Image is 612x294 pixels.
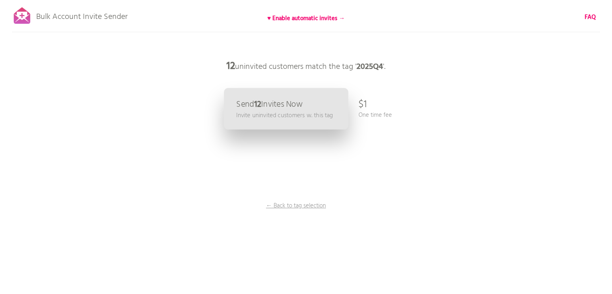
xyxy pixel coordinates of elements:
b: 12 [254,98,261,111]
p: Send Invites Now [236,100,303,109]
a: FAQ [585,13,596,22]
p: One time fee [359,111,392,120]
b: 2025Q4 [356,60,383,73]
a: Send12Invites Now Invite uninvited customers w. this tag [224,88,348,130]
b: FAQ [585,12,596,22]
p: Invite uninvited customers w. this tag [236,111,333,120]
p: Bulk Account Invite Sender [36,5,128,25]
b: 12 [227,58,235,75]
b: ♥ Enable automatic invites → [267,14,345,23]
p: $1 [359,93,367,117]
p: uninvited customers match the tag ' '. [185,54,427,79]
p: ← Back to tag selection [266,201,326,210]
